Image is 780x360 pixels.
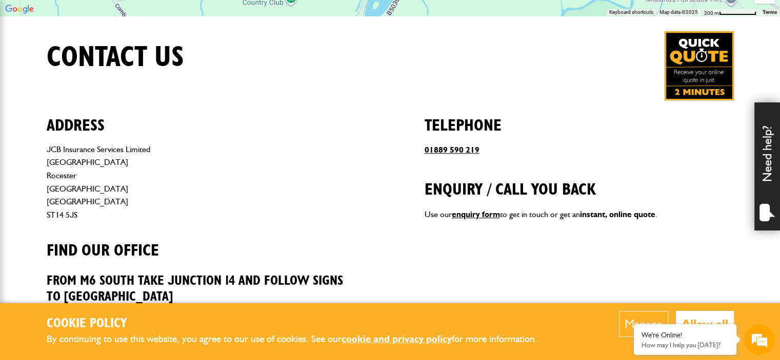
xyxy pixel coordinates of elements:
[425,164,734,199] h2: Enquiry / call you back
[342,333,452,345] a: cookie and privacy policy
[665,31,734,100] a: Get your insurance quote in just 2-minutes
[659,9,698,15] span: Map data ©2025
[676,311,734,337] button: Allow all
[13,125,187,147] input: Enter your email address
[619,311,668,337] button: Manage
[47,100,356,135] h2: Address
[47,331,554,347] p: By continuing to use this website, you agree to our use of cookies. See our for more information.
[425,145,479,155] a: 01889 590 219
[425,208,734,221] p: Use our to get in touch or get an .
[425,100,734,135] h2: Telephone
[53,57,172,71] div: Chat with us now
[580,209,655,219] a: instant, online quote
[701,9,759,16] button: Map scale: 200 m per 69 pixels
[609,9,653,16] button: Keyboard shortcuts
[642,331,729,340] div: We're Online!
[642,341,729,349] p: How may I help you today?
[139,282,186,296] em: Start Chat
[47,273,356,305] h3: From M6 South take Junction 14 and follow signs to [GEOGRAPHIC_DATA]
[754,102,780,230] div: Need help?
[704,10,719,16] span: 200 m
[47,40,184,75] h1: Contact us
[17,57,43,71] img: d_20077148190_company_1631870298795_20077148190
[3,3,36,16] img: Google
[13,155,187,178] input: Enter your phone number
[452,209,500,219] a: enquiry form
[47,316,554,332] h2: Cookie Policy
[665,31,734,100] img: Quick Quote
[13,185,187,273] textarea: Type your message and hit 'Enter'
[3,3,36,16] a: Open this area in Google Maps (opens a new window)
[763,9,777,15] a: Terms (opens in new tab)
[47,225,356,260] h2: Find our office
[13,95,187,117] input: Enter your last name
[47,143,356,222] address: JCB Insurance Services Limited [GEOGRAPHIC_DATA] Rocester [GEOGRAPHIC_DATA] [GEOGRAPHIC_DATA] ST1...
[168,5,193,30] div: Minimize live chat window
